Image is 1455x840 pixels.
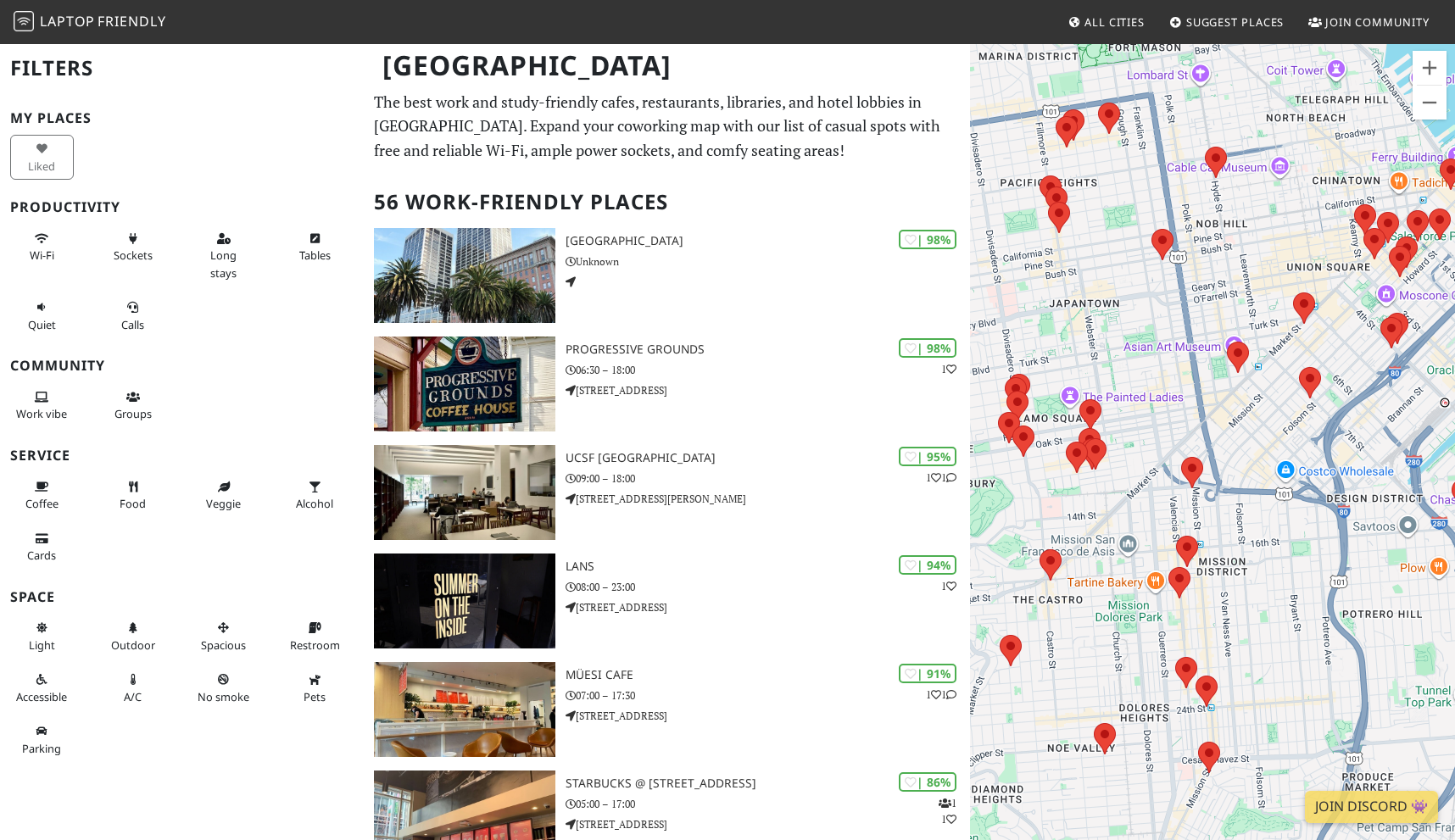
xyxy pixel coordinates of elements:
[114,248,153,263] span: Power sockets
[114,406,152,421] span: Group tables
[939,795,956,827] p: 1 1
[29,637,55,653] span: Natural light
[899,338,956,358] div: | 98%
[566,579,970,595] p: 08:00 – 23:00
[1305,791,1438,823] a: Join Discord 👾
[899,555,956,575] div: | 94%
[566,599,970,615] p: [STREET_ADDRESS]
[374,662,555,757] img: Müesi Cafe
[566,708,970,724] p: [STREET_ADDRESS]
[101,665,164,710] button: A/C
[16,406,67,421] span: People working
[10,42,354,94] h2: Filters
[899,230,956,249] div: | 98%
[192,473,256,518] button: Veggie
[283,225,347,270] button: Tables
[10,589,354,605] h3: Space
[30,248,54,263] span: Stable Wi-Fi
[566,796,970,812] p: 05:00 – 17:00
[101,614,164,659] button: Outdoor
[210,248,237,280] span: Long stays
[28,317,56,332] span: Quiet
[22,741,61,756] span: Parking
[10,717,74,762] button: Parking
[899,664,956,683] div: | 91%
[566,253,970,270] p: Unknown
[10,473,74,518] button: Coffee
[111,637,155,653] span: Outdoor area
[566,687,970,704] p: 07:00 – 17:30
[206,496,241,511] span: Veggie
[25,496,59,511] span: Coffee
[566,342,970,357] h3: Progressive Grounds
[10,293,74,338] button: Quiet
[899,447,956,466] div: | 95%
[101,473,164,518] button: Food
[283,614,347,659] button: Restroom
[1061,7,1151,37] a: All Cities
[566,234,970,248] h3: [GEOGRAPHIC_DATA]
[14,11,34,31] img: LaptopFriendly
[364,554,970,648] a: LANS | 94% 1 LANS 08:00 – 23:00 [STREET_ADDRESS]
[40,12,95,31] span: Laptop
[299,248,331,263] span: Work-friendly tables
[374,445,555,540] img: UCSF Mission Bay FAMRI Library
[14,8,166,37] a: LaptopFriendly LaptopFriendly
[926,470,956,486] p: 1 1
[364,337,970,431] a: Progressive Grounds | 98% 1 Progressive Grounds 06:30 – 18:00 [STREET_ADDRESS]
[1186,14,1285,30] span: Suggest Places
[899,772,956,792] div: | 86%
[27,548,56,563] span: Credit cards
[1325,14,1430,30] span: Join Community
[10,383,74,428] button: Work vibe
[364,445,970,540] a: UCSF Mission Bay FAMRI Library | 95% 11 UCSF [GEOGRAPHIC_DATA] 09:00 – 18:00 [STREET_ADDRESS][PER...
[192,225,256,286] button: Long stays
[10,225,74,270] button: Wi-Fi
[10,358,354,374] h3: Community
[10,614,74,659] button: Light
[192,614,256,659] button: Spacious
[101,225,164,270] button: Sockets
[369,42,967,89] h1: [GEOGRAPHIC_DATA]
[10,110,354,126] h3: My Places
[121,317,144,332] span: Video/audio calls
[374,554,555,648] img: LANS
[1413,51,1447,85] button: Zoom in
[566,816,970,832] p: [STREET_ADDRESS]
[374,176,960,228] h2: 56 Work-Friendly Places
[566,451,970,465] h3: UCSF [GEOGRAPHIC_DATA]
[101,293,164,338] button: Calls
[364,228,970,323] a: One Market Plaza | 98% [GEOGRAPHIC_DATA] Unknown
[566,362,970,378] p: 06:30 – 18:00
[1084,14,1145,30] span: All Cities
[566,776,970,791] h3: Starbucks @ [STREET_ADDRESS]
[16,689,67,704] span: Accessible
[296,496,333,511] span: Alcohol
[10,525,74,570] button: Cards
[1162,7,1291,37] a: Suggest Places
[120,496,146,511] span: Food
[566,668,970,682] h3: Müesi Cafe
[201,637,246,653] span: Spacious
[374,228,555,323] img: One Market Plaza
[1302,7,1436,37] a: Join Community
[941,361,956,377] p: 1
[290,637,340,653] span: Restroom
[10,448,354,464] h3: Service
[374,337,555,431] img: Progressive Grounds
[566,382,970,398] p: [STREET_ADDRESS]
[124,689,142,704] span: Air conditioned
[198,689,249,704] span: Smoke free
[566,491,970,507] p: [STREET_ADDRESS][PERSON_NAME]
[566,559,970,574] h3: LANS
[566,470,970,487] p: 09:00 – 18:00
[10,199,354,215] h3: Productivity
[304,689,326,704] span: Pet friendly
[941,578,956,594] p: 1
[192,665,256,710] button: No smoke
[926,687,956,703] p: 1 1
[283,473,347,518] button: Alcohol
[98,12,165,31] span: Friendly
[101,383,164,428] button: Groups
[10,665,74,710] button: Accessible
